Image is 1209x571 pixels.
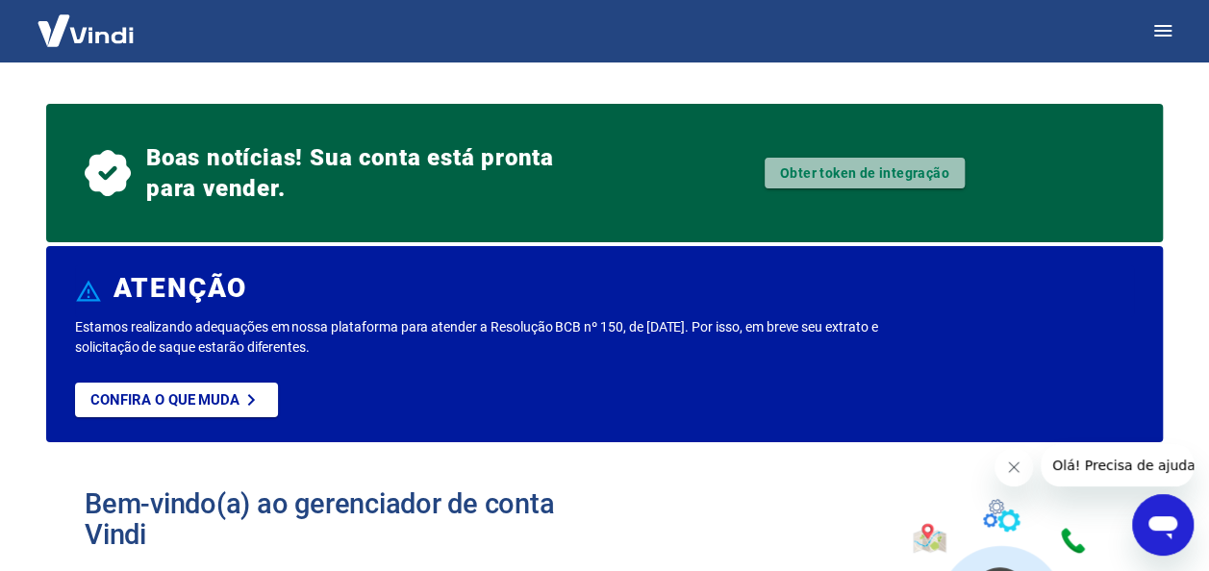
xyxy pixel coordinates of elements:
[90,391,239,409] p: Confira o que muda
[113,279,247,298] h6: ATENÇÃO
[12,13,162,29] span: Olá! Precisa de ajuda?
[75,383,278,417] a: Confira o que muda
[1132,494,1194,556] iframe: Botão para abrir a janela de mensagens
[23,1,148,60] img: Vindi
[75,317,922,358] p: Estamos realizando adequações em nossa plataforma para atender a Resolução BCB nº 150, de [DATE]....
[85,488,605,550] h2: Bem-vindo(a) ao gerenciador de conta Vindi
[995,448,1033,486] iframe: Fechar mensagem
[765,158,965,188] a: Obter token de integração
[146,142,562,204] span: Boas notícias! Sua conta está pronta para vender.
[1041,444,1194,486] iframe: Mensagem da empresa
